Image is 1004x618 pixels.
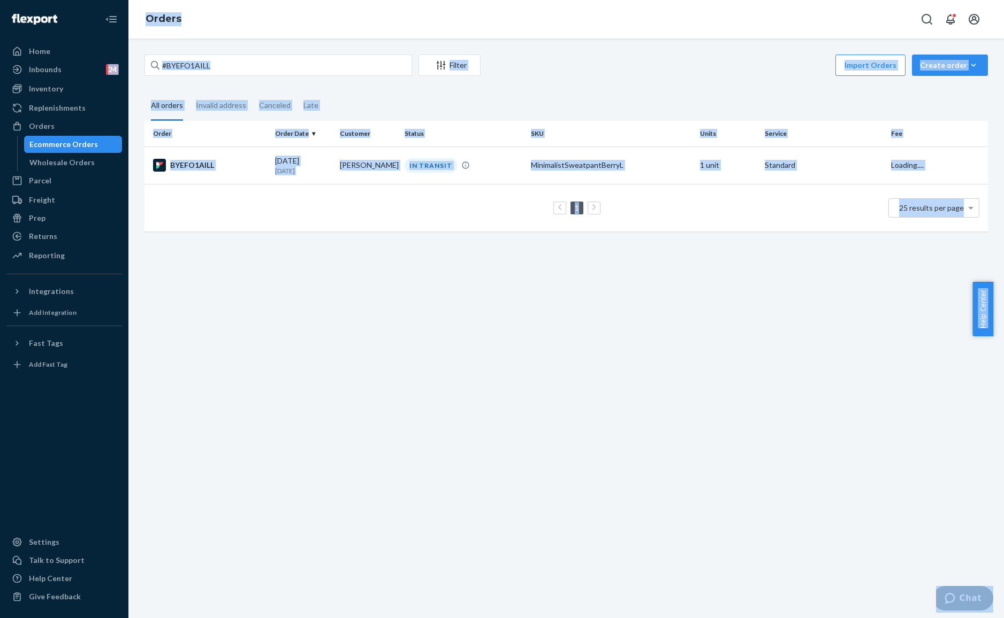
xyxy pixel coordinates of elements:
div: 24 [106,64,119,75]
div: IN TRANSIT [405,158,457,173]
div: Ecommerce Orders [29,139,98,150]
div: Invalid address [196,91,246,119]
div: Give Feedback [29,591,81,602]
div: Integrations [29,286,74,297]
div: Reporting [29,250,65,261]
div: Late [303,91,318,119]
div: Inventory [29,83,63,94]
th: Order Date [271,121,336,146]
button: Close Navigation [101,9,122,30]
div: BYEFO1AILL [153,159,267,172]
a: Freight [6,191,122,208]
iframe: Opens a widget where you can chat to one of our agents [936,586,993,613]
div: Freight [29,195,55,205]
button: Integrations [6,283,122,300]
th: SKU [527,121,695,146]
span: 25 results per page [899,203,964,212]
div: Settings [29,537,59,547]
img: Flexport logo [12,14,57,25]
div: MinimalistSweatpantBerryL [531,160,691,171]
div: Parcel [29,175,51,186]
div: Inbounds [29,64,62,75]
button: Fast Tags [6,335,122,352]
button: Open account menu [963,9,985,30]
a: Home [6,43,122,60]
a: Add Fast Tag [6,356,122,373]
a: Ecommerce Orders [24,136,123,153]
div: Add Integration [29,308,77,317]
div: Canceled [259,91,291,119]
ol: breadcrumbs [137,4,190,35]
a: Reporting [6,247,122,264]
a: Help Center [6,570,122,587]
div: Filter [419,60,480,71]
input: Search orders [144,55,412,76]
button: Open notifications [940,9,961,30]
button: Import Orders [835,55,906,76]
th: Fee [887,121,988,146]
button: Give Feedback [6,588,122,605]
div: All orders [151,91,183,121]
div: Fast Tags [29,338,63,349]
div: Prep [29,213,45,223]
div: Help Center [29,573,72,584]
div: Wholesale Orders [29,157,95,168]
th: Units [696,121,760,146]
a: Replenishments [6,99,122,117]
a: Wholesale Orders [24,154,123,171]
a: Orders [6,118,122,135]
div: Add Fast Tag [29,360,67,369]
a: Add Integration [6,304,122,321]
a: Returns [6,228,122,245]
button: Filter [419,55,481,76]
a: Parcel [6,172,122,189]
div: Replenishments [29,103,86,113]
div: Returns [29,231,57,242]
a: Prep [6,210,122,227]
button: Create order [912,55,988,76]
a: Inbounds24 [6,61,122,78]
div: Customer [340,129,396,138]
th: Order [144,121,271,146]
p: [DATE] [275,166,331,175]
td: 1 unit [696,146,760,184]
button: Help Center [972,282,993,336]
div: Home [29,46,50,57]
p: Standard [765,160,883,171]
th: Service [760,121,887,146]
a: Orders [146,13,181,25]
div: Talk to Support [29,555,85,566]
td: [PERSON_NAME] [336,146,400,184]
a: Inventory [6,80,122,97]
div: Orders [29,121,55,132]
td: Loading.... [887,146,988,184]
div: [DATE] [275,156,331,175]
button: Talk to Support [6,552,122,569]
a: Page 1 is your current page [573,203,581,212]
a: Settings [6,534,122,551]
div: Create order [920,60,980,71]
th: Status [400,121,527,146]
button: Open Search Box [916,9,938,30]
